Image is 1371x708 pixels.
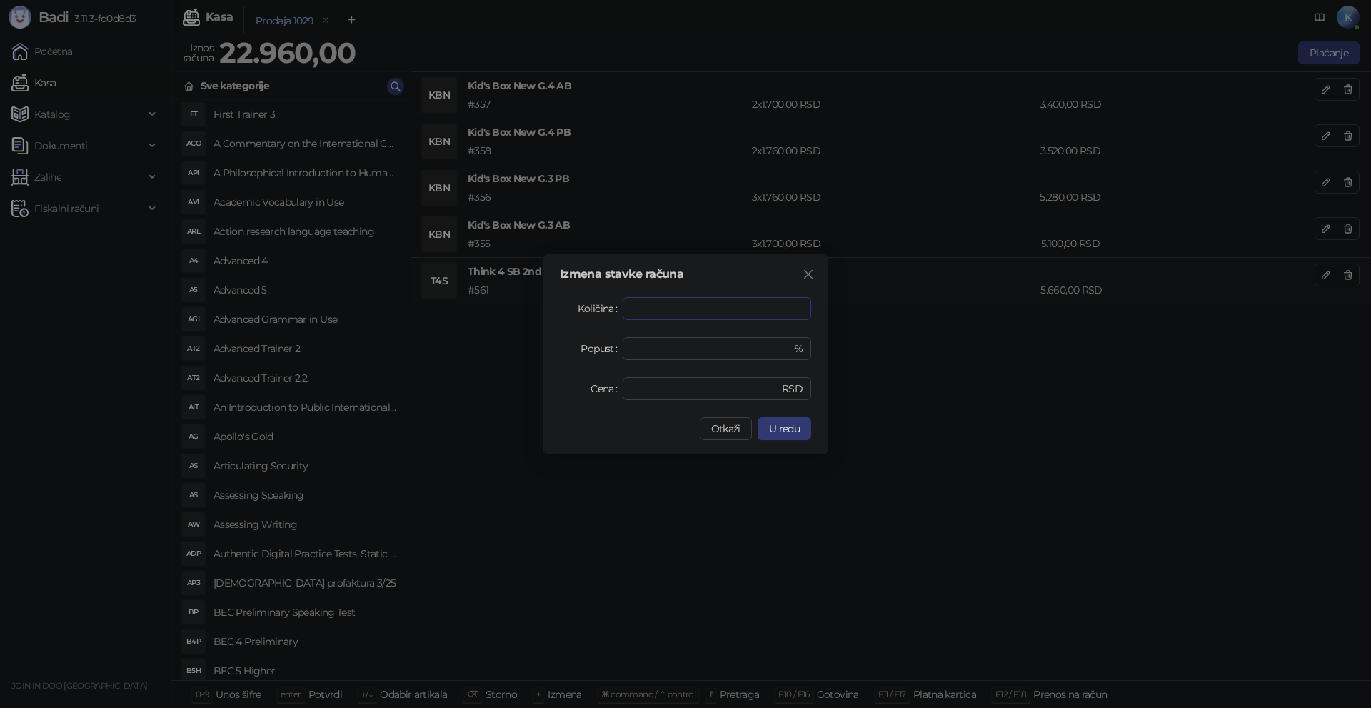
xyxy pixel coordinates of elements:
[700,417,752,440] button: Otkaži
[623,298,810,319] input: Količina
[758,417,811,440] button: U redu
[797,269,820,280] span: Zatvori
[803,269,814,280] span: close
[560,269,811,280] div: Izmena stavke računa
[797,263,820,286] button: Close
[769,422,800,435] span: U redu
[631,378,779,399] input: Cena
[711,422,740,435] span: Otkaži
[578,297,623,320] label: Količina
[631,338,792,359] input: Popust
[581,337,623,360] label: Popust
[591,377,623,400] label: Cena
